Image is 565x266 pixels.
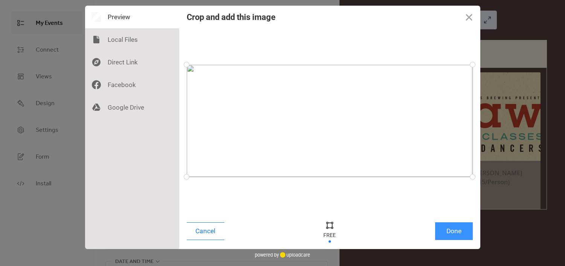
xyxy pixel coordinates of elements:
[255,249,310,260] div: powered by
[187,222,224,240] button: Cancel
[458,6,480,28] button: Close
[279,252,310,258] a: uploadcare
[85,51,179,73] div: Direct Link
[187,12,276,22] div: Crop and add this image
[85,6,179,28] div: Preview
[85,96,179,119] div: Google Drive
[85,28,179,51] div: Local Files
[85,73,179,96] div: Facebook
[435,222,473,240] button: Done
